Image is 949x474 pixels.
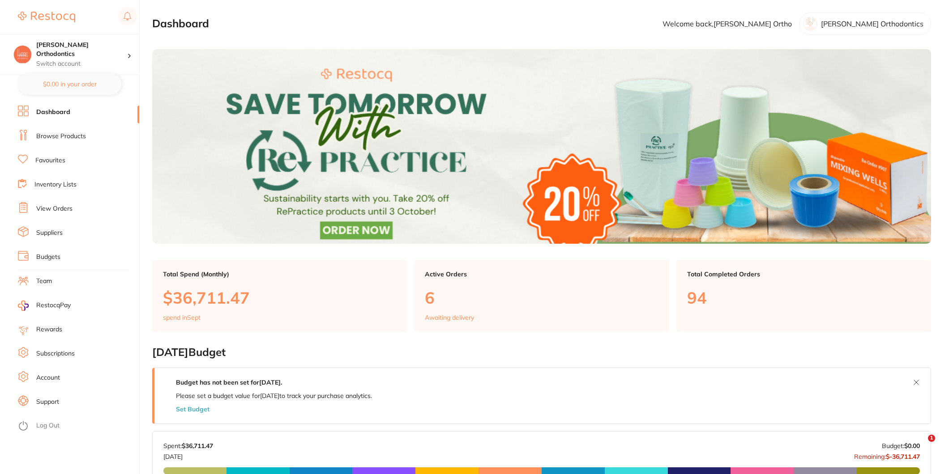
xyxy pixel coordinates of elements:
[910,435,931,456] iframe: Intercom live chat
[36,301,71,310] span: RestocqPay
[152,49,931,244] img: Dashboard
[36,132,86,141] a: Browse Products
[163,271,396,278] p: Total Spend (Monthly)
[152,346,931,359] h2: [DATE] Budget
[176,392,372,399] p: Please set a budget value for [DATE] to track your purchase analytics.
[18,7,75,27] a: Restocq Logo
[163,449,213,460] p: [DATE]
[687,288,920,307] p: 94
[36,421,60,430] a: Log Out
[36,108,70,117] a: Dashboard
[163,314,201,321] p: spend in Sept
[14,46,31,63] img: Harris Orthodontics
[34,180,77,189] a: Inventory Lists
[886,453,920,461] strong: $-36,711.47
[35,156,65,165] a: Favourites
[152,260,407,332] a: Total Spend (Monthly)$36,711.47spend inSept
[152,17,209,30] h2: Dashboard
[425,288,658,307] p: 6
[36,41,127,58] h4: Harris Orthodontics
[18,300,71,311] a: RestocqPay
[182,442,213,450] strong: $36,711.47
[18,300,29,311] img: RestocqPay
[18,419,137,433] button: Log Out
[36,204,73,213] a: View Orders
[36,229,63,237] a: Suppliers
[36,325,62,334] a: Rewards
[176,406,209,413] button: Set Budget
[18,73,121,95] button: $0.00 in your order
[687,271,920,278] p: Total Completed Orders
[163,288,396,307] p: $36,711.47
[425,271,658,278] p: Active Orders
[36,373,60,382] a: Account
[821,20,923,28] p: [PERSON_NAME] Orthodontics
[18,12,75,22] img: Restocq Logo
[676,260,931,332] a: Total Completed Orders94
[928,435,935,442] span: 1
[882,442,920,449] p: Budget:
[663,20,792,28] p: Welcome back, [PERSON_NAME] Ortho
[854,449,920,460] p: Remaining:
[36,253,60,262] a: Budgets
[36,398,59,406] a: Support
[176,378,282,386] strong: Budget has not been set for [DATE] .
[414,260,669,332] a: Active Orders6Awaiting delivery
[36,277,52,286] a: Team
[163,442,213,449] p: Spent:
[425,314,474,321] p: Awaiting delivery
[36,59,127,68] p: Switch account
[904,442,920,450] strong: $0.00
[36,349,75,358] a: Subscriptions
